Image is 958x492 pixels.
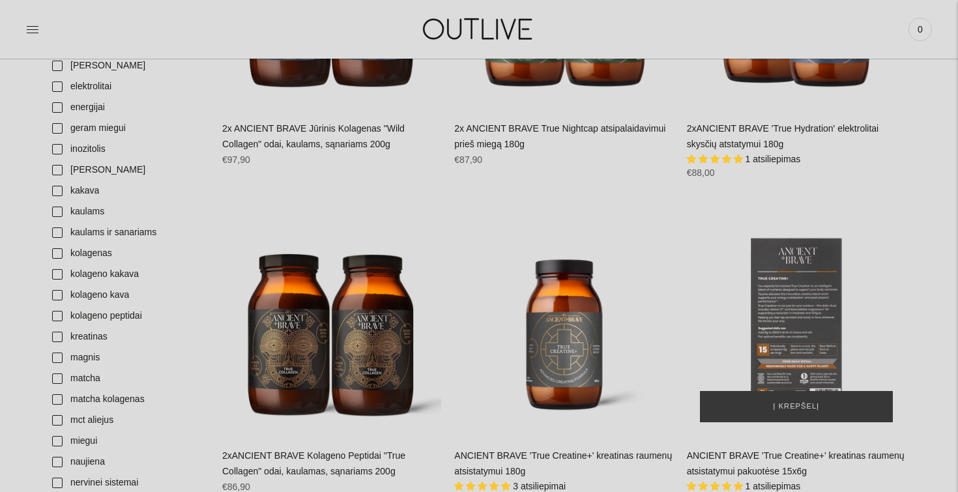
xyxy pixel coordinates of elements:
a: kolageno kakava [44,264,209,285]
a: kreatinas [44,326,209,347]
span: 1 atsiliepimas [746,154,801,164]
a: ANCIENT BRAVE 'True Creatine+' kreatinas raumenų atsistatymui pakuotėse 15x6g [687,450,905,476]
span: 0 [911,20,929,38]
a: ANCIENT BRAVE 'True Creatine+' kreatinas raumenų atsistatymui 180g [454,216,673,435]
a: [PERSON_NAME] [44,55,209,76]
span: €86,90 [222,482,250,492]
a: ANCIENT BRAVE 'True Creatine+' kreatinas raumenų atsistatymui 180g [454,450,672,476]
a: kolageno kava [44,285,209,306]
a: [PERSON_NAME] [44,160,209,181]
a: matcha [44,368,209,389]
a: geram miegui [44,118,209,139]
span: €88,00 [687,167,715,178]
a: miegui [44,431,209,452]
span: €97,90 [222,154,250,165]
a: mct aliejus [44,410,209,431]
a: 2x ANCIENT BRAVE True Nightcap atsipalaidavimui prieš miegą 180g [454,123,665,149]
a: ANCIENT BRAVE 'True Creatine+' kreatinas raumenų atsistatymui pakuotėse 15x6g [687,216,906,435]
img: OUTLIVE [398,7,560,51]
a: kaulams ir sanariams [44,222,209,243]
a: kaulams [44,201,209,222]
a: inozitolis [44,139,209,160]
a: naujiena [44,452,209,472]
a: kakava [44,181,209,201]
span: Į krepšelį [773,400,819,413]
span: €87,90 [454,154,482,165]
a: matcha kolagenas [44,389,209,410]
span: 5.00 stars [687,481,746,491]
a: 2xANCIENT BRAVE 'True Hydration' elektrolitai skysčių atstatymui 180g [687,123,879,149]
a: 0 [908,15,932,44]
a: energijai [44,97,209,118]
a: 2xANCIENT BRAVE Kolageno Peptidai "True Collagen" odai, kaulamas, sąnariams 200g [222,450,405,476]
a: kolageno peptidai [44,306,209,326]
a: kolagenas [44,243,209,264]
span: 5.00 stars [454,481,513,491]
a: elektrolitai [44,76,209,97]
span: 1 atsiliepimas [746,481,801,491]
span: 5.00 stars [687,154,746,164]
a: magnis [44,347,209,368]
button: Į krepšelį [700,391,893,422]
span: 3 atsiliepimai [513,481,566,491]
a: 2x ANCIENT BRAVE Jūrinis Kolagenas "Wild Collagen" odai, kaulams, sąnariams 200g [222,123,405,149]
a: 2xANCIENT BRAVE Kolageno Peptidai [222,216,441,435]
